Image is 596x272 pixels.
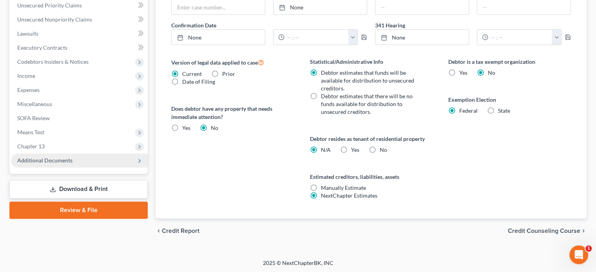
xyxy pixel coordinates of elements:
[167,21,371,29] label: Confirmation Date
[17,44,67,51] span: Executory Contracts
[375,30,469,45] a: None
[172,30,265,45] a: None
[17,115,50,121] span: SOFA Review
[498,107,510,114] span: State
[321,146,331,153] span: N/A
[459,107,478,114] span: Federal
[182,124,190,131] span: Yes
[569,245,588,264] iframe: Intercom live chat
[9,180,148,198] a: Download & Print
[508,228,587,234] button: Credit Counseling Course chevron_right
[182,70,202,77] span: Current
[488,30,552,45] input: -- : --
[162,228,199,234] span: Credit Report
[17,129,44,135] span: Means Test
[488,69,495,76] span: No
[17,101,52,107] span: Miscellaneous
[508,228,580,234] span: Credit Counseling Course
[17,30,38,37] span: Lawsuits
[284,30,348,45] input: -- : --
[351,146,359,153] span: Yes
[9,202,148,219] a: Review & File
[171,104,294,121] label: Does debtor have any property that needs immediate attention?
[310,58,433,66] label: Statistical/Administrative Info
[380,146,387,153] span: No
[310,173,433,181] label: Estimated creditors, liabilities, assets
[321,93,413,115] span: Debtor estimates that there will be no funds available for distribution to unsecured creditors.
[156,228,199,234] button: chevron_left Credit Report
[156,228,162,234] i: chevron_left
[17,143,45,150] span: Chapter 13
[17,58,89,65] span: Codebtors Insiders & Notices
[321,192,377,199] span: NextChapter Estimates
[182,78,215,85] span: Date of Filing
[211,124,218,131] span: No
[17,72,35,79] span: Income
[310,135,433,143] label: Debtor resides as tenant of residential property
[321,69,414,92] span: Debtor estimates that funds will be available for distribution to unsecured creditors.
[448,58,571,66] label: Debtor is a tax exempt organization
[585,245,592,252] span: 1
[371,21,575,29] label: 341 Hearing
[11,27,148,41] a: Lawsuits
[11,13,148,27] a: Unsecured Nonpriority Claims
[222,70,235,77] span: Prior
[17,2,82,9] span: Unsecured Priority Claims
[17,157,72,164] span: Additional Documents
[17,86,40,93] span: Expenses
[580,228,587,234] i: chevron_right
[17,16,92,23] span: Unsecured Nonpriority Claims
[11,41,148,55] a: Executory Contracts
[448,95,571,104] label: Exemption Election
[321,184,366,191] span: Manually Estimate
[459,69,467,76] span: Yes
[171,58,294,67] label: Version of legal data applied to case
[11,111,148,125] a: SOFA Review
